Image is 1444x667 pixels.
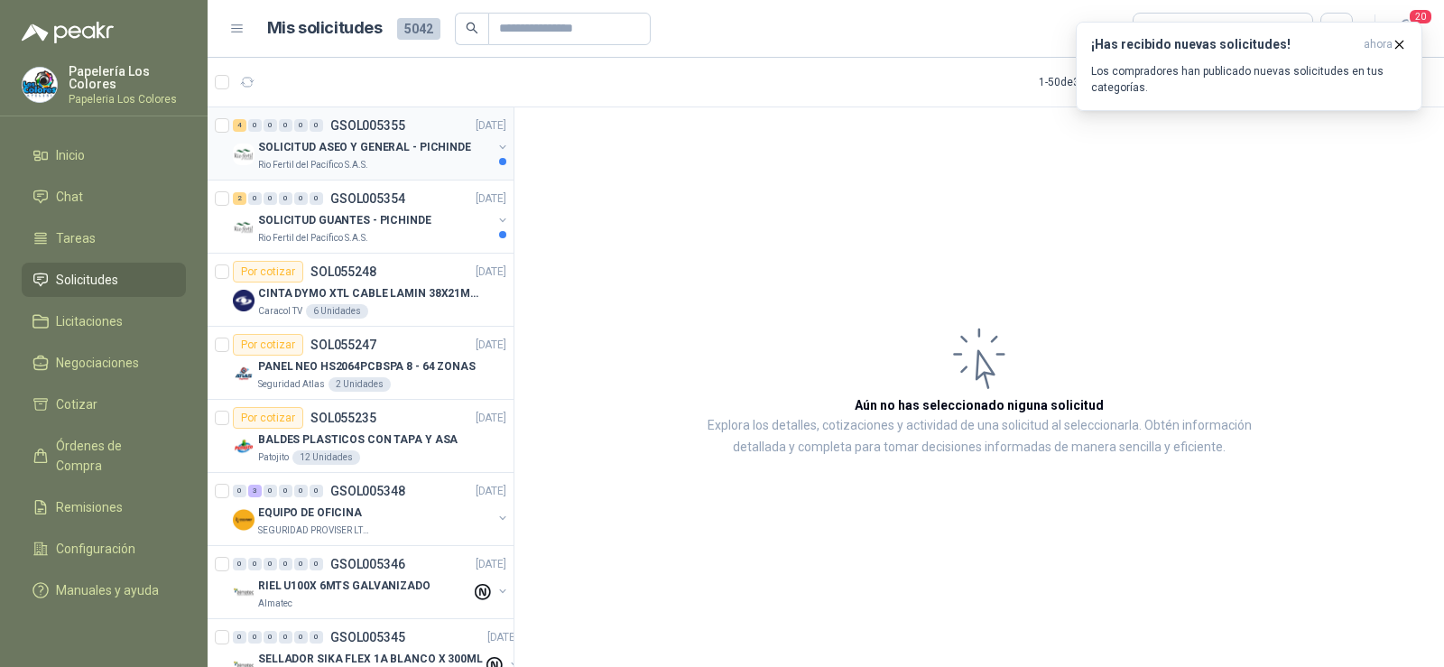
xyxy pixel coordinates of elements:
[310,338,376,351] p: SOL055247
[233,407,303,429] div: Por cotizar
[476,117,506,134] p: [DATE]
[294,558,308,570] div: 0
[69,94,186,105] p: Papeleria Los Colores
[310,119,323,132] div: 0
[330,119,405,132] p: GSOL005355
[476,190,506,208] p: [DATE]
[310,412,376,424] p: SOL055235
[258,505,362,522] p: EQUIPO DE OFICINA
[258,139,471,156] p: SOLICITUD ASEO Y GENERAL - PICHINDE
[23,68,57,102] img: Company Logo
[233,436,255,458] img: Company Logo
[330,631,405,644] p: GSOL005345
[329,377,391,392] div: 2 Unidades
[1408,8,1433,25] span: 20
[487,629,518,646] p: [DATE]
[258,377,325,392] p: Seguridad Atlas
[233,217,255,238] img: Company Logo
[264,485,277,497] div: 0
[233,290,255,311] img: Company Logo
[855,395,1104,415] h3: Aún no has seleccionado niguna solicitud
[22,429,186,483] a: Órdenes de Compra
[233,144,255,165] img: Company Logo
[56,580,159,600] span: Manuales y ayuda
[258,597,292,611] p: Almatec
[233,582,255,604] img: Company Logo
[56,145,85,165] span: Inicio
[258,523,372,538] p: SEGURIDAD PROVISER LTDA
[294,485,308,497] div: 0
[208,254,514,327] a: Por cotizarSOL055248[DATE] Company LogoCINTA DYMO XTL CABLE LAMIN 38X21MMBLANCOCaracol TV6 Unidades
[233,558,246,570] div: 0
[310,558,323,570] div: 0
[695,415,1263,459] p: Explora los detalles, cotizaciones y actividad de una solicitud al seleccionarla. Obtén informaci...
[233,553,510,611] a: 0 0 0 0 0 0 GSOL005346[DATE] Company LogoRIEL U100X 6MTS GALVANIZADOAlmatec
[56,436,169,476] span: Órdenes de Compra
[22,180,186,214] a: Chat
[310,192,323,205] div: 0
[22,573,186,607] a: Manuales y ayuda
[56,270,118,290] span: Solicitudes
[258,304,302,319] p: Caracol TV
[233,363,255,384] img: Company Logo
[22,490,186,524] a: Remisiones
[233,261,303,283] div: Por cotizar
[233,119,246,132] div: 4
[233,188,510,245] a: 2 0 0 0 0 0 GSOL005354[DATE] Company LogoSOLICITUD GUANTES - PICHINDERio Fertil del Pacífico S.A.S.
[248,631,262,644] div: 0
[279,192,292,205] div: 0
[258,358,476,375] p: PANEL NEO HS2064PCBSPA 8 - 64 ZONAS
[233,334,303,356] div: Por cotizar
[476,556,506,573] p: [DATE]
[264,119,277,132] div: 0
[56,187,83,207] span: Chat
[1144,19,1182,39] div: Todas
[476,264,506,281] p: [DATE]
[208,327,514,400] a: Por cotizarSOL055247[DATE] Company LogoPANEL NEO HS2064PCBSPA 8 - 64 ZONASSeguridad Atlas2 Unidades
[258,158,368,172] p: Rio Fertil del Pacífico S.A.S.
[22,304,186,338] a: Licitaciones
[397,18,440,40] span: 5042
[56,228,96,248] span: Tareas
[258,431,458,449] p: BALDES PLASTICOS CON TAPA Y ASA
[22,263,186,297] a: Solicitudes
[56,311,123,331] span: Licitaciones
[264,192,277,205] div: 0
[1091,63,1407,96] p: Los compradores han publicado nuevas solicitudes en tus categorías.
[279,119,292,132] div: 0
[56,394,97,414] span: Cotizar
[279,485,292,497] div: 0
[310,485,323,497] div: 0
[22,532,186,566] a: Configuración
[279,631,292,644] div: 0
[294,192,308,205] div: 0
[1390,13,1422,45] button: 20
[476,337,506,354] p: [DATE]
[294,119,308,132] div: 0
[208,400,514,473] a: Por cotizarSOL055235[DATE] Company LogoBALDES PLASTICOS CON TAPA Y ASAPatojito12 Unidades
[248,558,262,570] div: 0
[22,387,186,422] a: Cotizar
[233,509,255,531] img: Company Logo
[330,558,405,570] p: GSOL005346
[248,485,262,497] div: 3
[476,483,506,500] p: [DATE]
[294,631,308,644] div: 0
[264,631,277,644] div: 0
[56,539,135,559] span: Configuración
[258,231,368,245] p: Rio Fertil del Pacífico S.A.S.
[22,346,186,380] a: Negociaciones
[476,410,506,427] p: [DATE]
[22,138,186,172] a: Inicio
[310,265,376,278] p: SOL055248
[264,558,277,570] div: 0
[258,578,430,595] p: RIEL U100X 6MTS GALVANIZADO
[69,65,186,90] p: Papelería Los Colores
[258,212,431,229] p: SOLICITUD GUANTES - PICHINDE
[233,192,246,205] div: 2
[1091,37,1356,52] h3: ¡Has recibido nuevas solicitudes!
[330,192,405,205] p: GSOL005354
[1364,37,1393,52] span: ahora
[279,558,292,570] div: 0
[258,285,483,302] p: CINTA DYMO XTL CABLE LAMIN 38X21MMBLANCO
